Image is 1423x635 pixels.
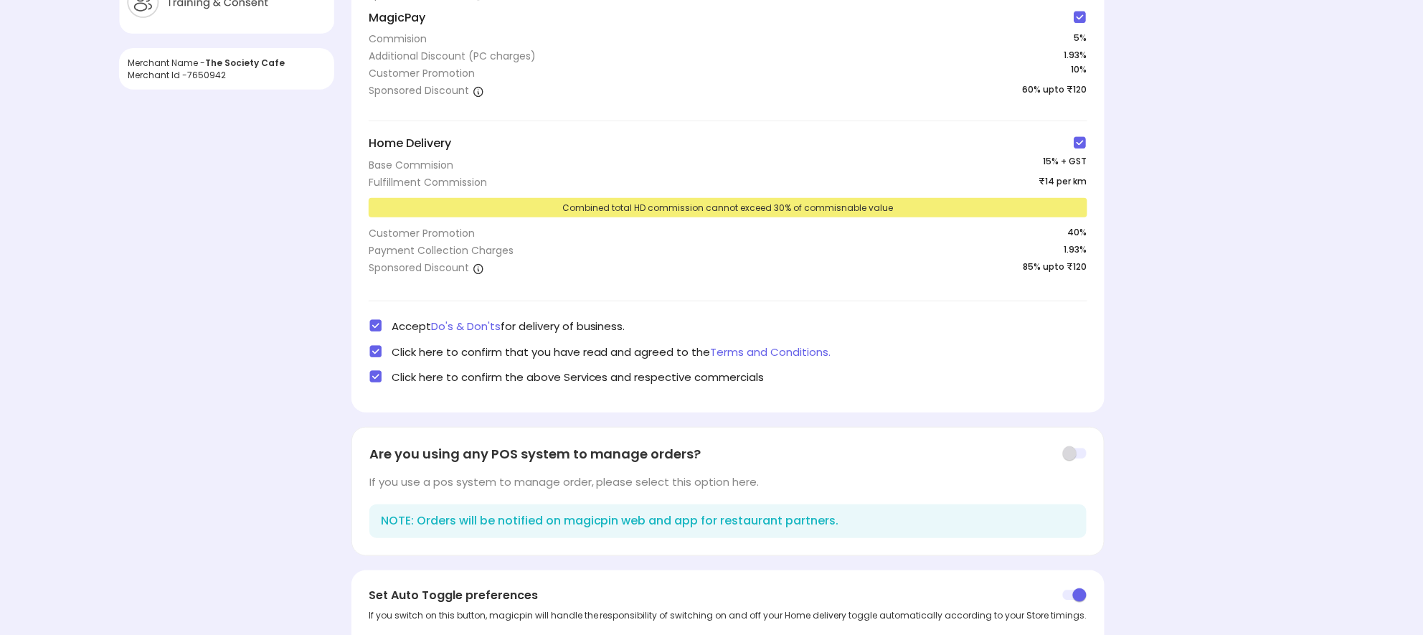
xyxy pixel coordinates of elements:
[1064,243,1087,260] span: 1.93%
[369,10,425,27] span: MagicPay
[128,69,326,81] div: Merchant Id - 7650942
[1023,260,1087,278] span: 85% upto ₹120
[1072,63,1087,83] span: 10 %
[369,136,451,152] span: Home Delivery
[369,198,1087,217] div: Combined total HD commission cannot exceed 30% of commisnable value
[431,319,501,334] span: Do's & Don'ts
[369,445,701,464] span: Are you using any POS system to manage orders?
[711,344,831,359] span: Terms and Conditions.
[369,344,383,359] img: check
[369,474,1087,489] div: If you use a pos system to manage order, please select this option here.
[473,263,484,274] img: a1isth1TvIaw5-r4PTQNnx6qH7hW1RKYA7fi6THaHSkdiamaZazZcPW6JbVsfR8_gv9BzWgcW1PiHueWjVd6jXxw-cSlbelae...
[1068,226,1087,240] span: 40 %
[369,243,514,258] div: Payment Collection Charges
[1073,10,1087,24] img: check
[1039,175,1087,189] span: ₹14 per km
[392,344,831,359] span: Click here to confirm that you have read and agreed to the
[369,588,538,604] span: Set Auto Toggle preferences
[369,32,427,46] div: Commision
[369,504,1087,538] div: NOTE: Orders will be notified on magicpin web and app for restaurant partners.
[1063,588,1087,603] img: pjpZYCU39gJvuxdatW4kArkLHrOpv3x53-IMsG4-PmLRue8W0vkwj7d-qyxTLkUJ2NTKs8Wi_BLD-WXOcR-hvawfdeE4R0UVS...
[369,158,453,172] div: Base Commision
[369,66,475,80] div: Customer Promotion
[369,609,1087,621] div: If you switch on this button, magicpin will handle the responsibility of switching on and off you...
[369,370,383,384] img: check
[473,85,484,97] img: a1isth1TvIaw5-r4PTQNnx6qH7hW1RKYA7fi6THaHSkdiamaZazZcPW6JbVsfR8_gv9BzWgcW1PiHueWjVd6jXxw-cSlbelae...
[1073,136,1087,150] img: check
[128,57,326,69] div: Merchant Name -
[369,49,536,63] div: Additional Discount (PC charges)
[369,260,484,275] div: Sponsored Discount
[1044,155,1087,172] span: 15 % + GST
[1064,49,1087,63] span: 1.93%
[1023,83,1087,98] span: 60% upto ₹120
[369,319,383,333] img: check
[369,83,484,98] div: Sponsored Discount
[1062,446,1087,461] img: toggle
[1074,32,1087,46] span: 5 %
[369,226,475,240] div: Customer Promotion
[392,370,765,385] span: Click here to confirm the above Services and respective commercials
[392,319,625,334] span: Accept for delivery of business.
[205,57,285,69] span: The Society Cafe
[369,175,487,189] div: Fulfillment Commission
